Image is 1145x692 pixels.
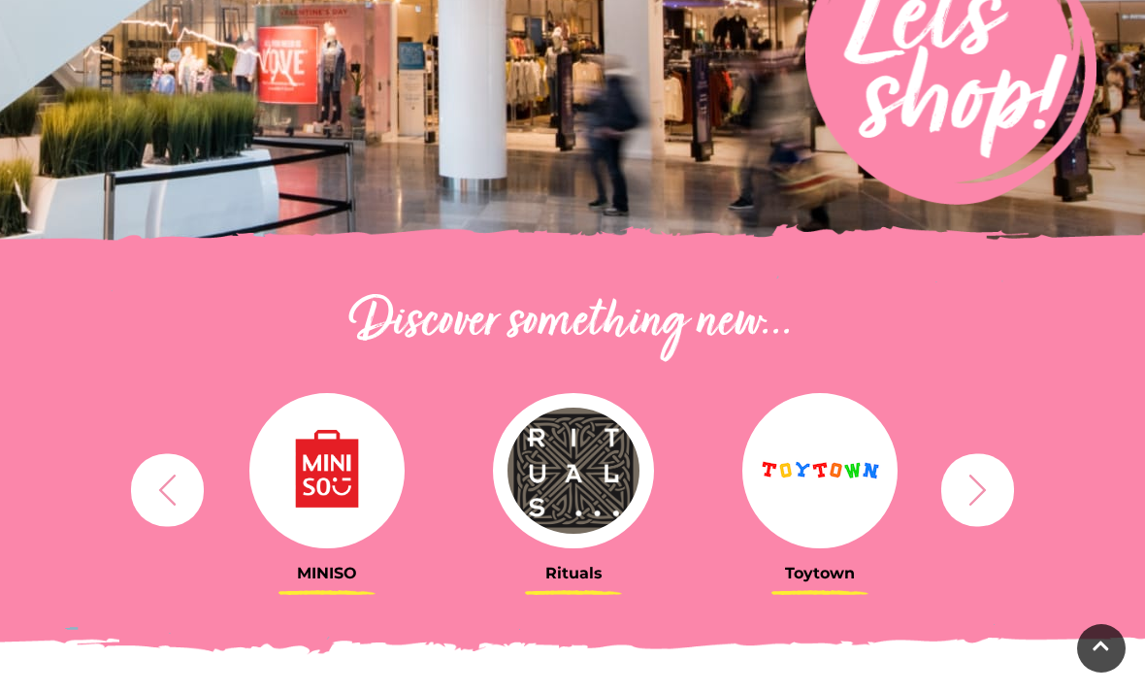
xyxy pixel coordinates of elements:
a: Toytown [711,393,929,582]
h3: Rituals [465,564,682,582]
h2: Discover something new... [121,292,1024,354]
a: MINISO [218,393,436,582]
a: Rituals [465,393,682,582]
h3: MINISO [218,564,436,582]
h3: Toytown [711,564,929,582]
